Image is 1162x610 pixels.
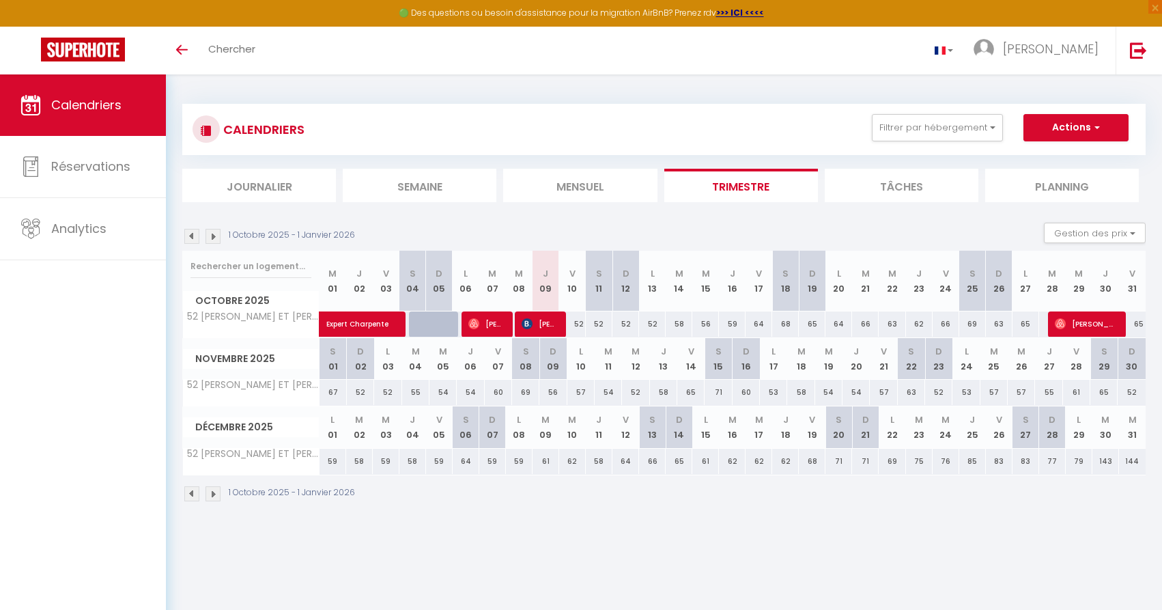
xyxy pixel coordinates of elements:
[952,338,980,380] th: 24
[676,413,683,426] abbr: D
[373,406,399,448] th: 03
[974,39,994,59] img: ...
[1048,267,1056,280] abbr: M
[515,267,523,280] abbr: M
[412,345,420,358] abbr: M
[733,380,760,405] div: 60
[1090,380,1118,405] div: 65
[799,251,825,311] th: 19
[716,7,764,18] strong: >>> ICI <<<<
[677,338,705,380] th: 14
[330,345,336,358] abbr: S
[463,413,469,426] abbr: S
[730,267,735,280] abbr: J
[898,338,925,380] th: 22
[715,345,722,358] abbr: S
[506,406,533,448] th: 08
[457,380,484,405] div: 54
[852,311,879,337] div: 66
[906,406,933,448] th: 23
[825,406,852,448] th: 20
[604,345,612,358] abbr: M
[675,267,683,280] abbr: M
[661,345,666,358] abbr: J
[1103,267,1108,280] abbr: J
[612,406,639,448] th: 12
[1012,311,1039,337] div: 65
[772,311,799,337] div: 68
[559,311,586,337] div: 52
[933,251,959,311] th: 24
[468,345,473,358] abbr: J
[489,413,496,426] abbr: D
[881,345,887,358] abbr: V
[374,380,401,405] div: 52
[705,380,732,405] div: 71
[959,251,986,311] th: 25
[666,449,692,474] div: 65
[426,251,453,311] th: 05
[649,413,655,426] abbr: S
[666,251,692,311] th: 14
[374,338,401,380] th: 03
[862,413,869,426] abbr: D
[229,229,355,242] p: 1 Octobre 2025 - 1 Janvier 2026
[890,413,894,426] abbr: L
[1119,449,1146,474] div: 144
[453,449,479,474] div: 64
[567,338,595,380] th: 10
[870,338,897,380] th: 21
[852,251,879,311] th: 21
[986,311,1012,337] div: 63
[183,349,319,369] span: Novembre 2025
[1077,413,1081,426] abbr: L
[453,406,479,448] th: 06
[1092,449,1119,474] div: 143
[183,291,319,311] span: Octobre 2025
[705,338,732,380] th: 15
[586,251,612,311] th: 11
[853,345,859,358] abbr: J
[746,449,772,474] div: 62
[746,251,772,311] th: 17
[208,42,255,56] span: Chercher
[457,338,484,380] th: 06
[916,267,922,280] abbr: J
[760,338,787,380] th: 17
[436,413,442,426] abbr: V
[799,311,825,337] div: 65
[986,251,1012,311] th: 26
[596,267,602,280] abbr: S
[1012,406,1039,448] th: 27
[815,380,842,405] div: 54
[1119,311,1146,337] div: 65
[426,449,453,474] div: 59
[343,169,496,202] li: Semaine
[439,345,447,358] abbr: M
[719,251,746,311] th: 16
[862,267,870,280] abbr: M
[386,345,390,358] abbr: L
[543,267,548,280] abbr: J
[959,449,986,474] div: 85
[825,345,833,358] abbr: M
[1039,251,1066,311] th: 28
[596,413,601,426] abbr: J
[1003,40,1099,57] span: [PERSON_NAME]
[539,380,567,405] div: 56
[941,413,950,426] abbr: M
[586,311,612,337] div: 52
[586,449,612,474] div: 58
[1012,251,1039,311] th: 27
[996,413,1002,426] abbr: V
[985,169,1139,202] li: Planning
[402,380,429,405] div: 55
[879,311,905,337] div: 63
[346,251,373,311] th: 02
[1075,267,1083,280] abbr: M
[399,251,426,311] th: 04
[664,169,818,202] li: Trimestre
[185,380,322,390] span: 52 [PERSON_NAME] ET [PERSON_NAME] ·
[320,449,346,474] div: 59
[825,251,852,311] th: 20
